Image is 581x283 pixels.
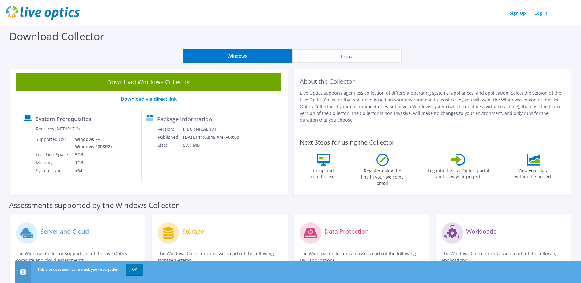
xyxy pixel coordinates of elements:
[324,228,369,235] label: Data Protection
[36,151,70,159] td: Free Disk Space:
[183,133,249,141] td: [DATE] 11:02:45 AM (+00:00)
[157,125,183,133] td: Version:
[466,228,496,235] label: Workloads
[36,159,70,167] td: Memory:
[183,125,249,133] td: [TECHNICAL_ID]
[36,116,91,122] label: System Prerequisites
[70,159,114,167] td: 1GB
[9,29,104,43] label: Download Collector
[6,6,80,20] img: live_optics_svg.svg
[40,228,89,235] label: Server and Cloud
[292,49,402,63] button: Linux
[70,135,114,151] td: Windows 7+ Windows 2008R2+
[121,96,177,102] a: Download via direct link
[360,166,406,186] label: Register using the line in your welcome email
[70,167,114,175] td: x64
[158,250,281,264] p: The Windows Collector can assess each of the following storage systems.
[300,250,423,264] p: The Windows Collector can assess each of the following DPS applications.
[183,141,249,149] td: 57.1 MB
[16,250,139,264] p: The Windows Collector supports all of the Live Optics compute and cloud assessments.
[9,202,179,208] label: Assessments supported by the Windows Collector
[157,133,183,141] td: Published:
[157,116,212,122] label: Package Information
[37,267,119,272] span: This site uses cookies to track your navigation.
[300,90,565,123] p: Live Optics supports agentless collection of different operating systems, appliances, and applica...
[511,166,556,180] label: View your data within the project
[157,141,183,149] td: Size:
[183,49,292,63] button: Windows
[531,9,550,17] a: Log In
[300,139,394,146] label: Next Steps for using the Collector
[309,166,338,180] label: Unzip and run the .exe
[182,228,204,235] label: Storage
[428,166,489,180] label: Log into the Live Optics portal and view your project
[507,9,529,17] a: Sign Up
[36,167,70,175] td: System Type:
[442,250,565,264] p: The Windows Collector can assess each of the following applications.
[126,264,143,275] a: OK
[36,135,70,151] td: Supported OS:
[300,78,565,85] h2: About the Collector
[36,126,81,132] label: Requires .NET V4.7.2+
[16,73,281,91] a: Download Windows Collector
[70,151,114,159] td: 5GB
